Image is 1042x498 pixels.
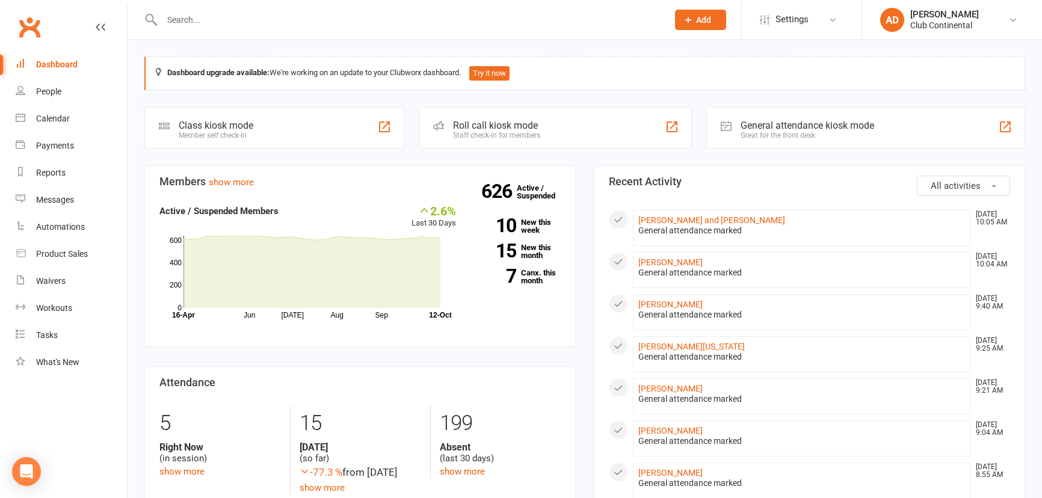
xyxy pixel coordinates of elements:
div: People [36,87,61,96]
div: Waivers [36,276,66,286]
div: Roll call kiosk mode [453,120,540,131]
div: Great for the front desk [741,131,874,140]
div: 5 [159,405,281,441]
time: [DATE] 8:55 AM [970,463,1010,479]
strong: Dashboard upgrade available: [167,68,270,77]
a: Payments [16,132,127,159]
div: Dashboard [36,60,78,69]
a: 15New this month [474,244,561,259]
input: Search... [158,11,659,28]
div: (so far) [300,441,421,464]
div: from [DATE] [300,464,421,481]
a: show more [440,466,485,477]
div: We're working on an update to your Clubworx dashboard. [144,57,1025,90]
time: [DATE] 9:40 AM [970,295,1010,310]
div: General attendance kiosk mode [741,120,874,131]
h3: Members [159,176,561,188]
strong: 7 [474,267,516,285]
span: Add [696,15,711,25]
div: General attendance marked [638,394,965,404]
strong: 626 [481,182,517,200]
div: (last 30 days) [440,441,561,464]
h3: Recent Activity [609,176,1010,188]
button: Try it now [469,66,510,81]
div: 2.6% [412,204,456,217]
div: (in session) [159,441,281,464]
a: [PERSON_NAME] [638,468,703,478]
div: [PERSON_NAME] [910,9,979,20]
a: Workouts [16,295,127,322]
div: Last 30 Days [412,204,456,230]
div: Staff check-in for members [453,131,540,140]
div: Member self check-in [179,131,253,140]
a: 7Canx. this month [474,269,561,284]
a: Product Sales [16,241,127,268]
span: -77.3 % [300,466,342,478]
a: People [16,78,127,105]
div: Calendar [36,114,70,123]
div: General attendance marked [638,310,965,320]
div: Reports [36,168,66,177]
a: [PERSON_NAME][US_STATE] [638,342,745,351]
a: Tasks [16,322,127,349]
strong: 10 [474,217,516,235]
a: [PERSON_NAME] [638,384,703,393]
div: General attendance marked [638,478,965,488]
div: General attendance marked [638,268,965,278]
a: Waivers [16,268,127,295]
div: Automations [36,222,85,232]
a: show more [209,177,254,188]
time: [DATE] 9:21 AM [970,379,1010,395]
a: Messages [16,186,127,214]
span: Settings [775,6,809,33]
div: What's New [36,357,79,367]
a: Automations [16,214,127,241]
a: show more [159,466,205,477]
a: Clubworx [14,12,45,42]
a: [PERSON_NAME] and [PERSON_NAME] [638,215,785,225]
strong: Active / Suspended Members [159,206,279,217]
a: [PERSON_NAME] [638,426,703,435]
time: [DATE] 9:25 AM [970,337,1010,352]
a: [PERSON_NAME] [638,300,703,309]
a: 10New this week [474,218,561,234]
div: Club Continental [910,20,979,31]
div: General attendance marked [638,226,965,236]
strong: Absent [440,441,561,453]
div: Product Sales [36,249,88,259]
time: [DATE] 9:04 AM [970,421,1010,437]
a: What's New [16,349,127,376]
button: All activities [917,176,1010,196]
button: Add [675,10,726,30]
strong: Right Now [159,441,281,453]
div: Payments [36,141,74,150]
div: Open Intercom Messenger [12,457,41,486]
div: 199 [440,405,561,441]
time: [DATE] 10:05 AM [970,211,1010,226]
time: [DATE] 10:04 AM [970,253,1010,268]
div: Tasks [36,330,58,340]
a: Dashboard [16,51,127,78]
a: [PERSON_NAME] [638,257,703,267]
div: 15 [300,405,421,441]
div: General attendance marked [638,352,965,362]
span: All activities [931,180,981,191]
h3: Attendance [159,377,561,389]
strong: [DATE] [300,441,421,453]
div: Messages [36,195,74,204]
a: show more [300,482,345,493]
div: Workouts [36,303,72,313]
strong: 15 [474,242,516,260]
div: AD [880,8,904,32]
div: General attendance marked [638,436,965,446]
a: Calendar [16,105,127,132]
a: 626Active / Suspended [517,175,570,209]
div: Class kiosk mode [179,120,253,131]
a: Reports [16,159,127,186]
